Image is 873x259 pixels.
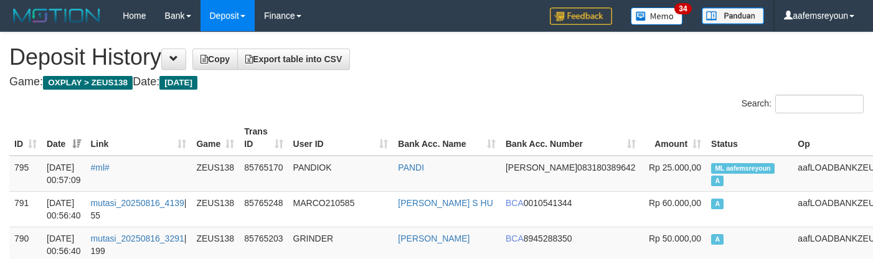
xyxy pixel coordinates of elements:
th: Trans ID: activate to sort column ascending [239,120,288,156]
span: Rp 60.000,00 [649,198,701,208]
td: [DATE] 00:56:40 [42,191,86,227]
th: Link: activate to sort column ascending [86,120,192,156]
span: [DATE] [159,76,197,90]
a: mutasi_20250816_4139 [91,198,184,208]
td: | 55 [86,191,192,227]
td: MARCO210585 [288,191,394,227]
th: Date: activate to sort column ascending [42,120,86,156]
th: Status [706,120,793,156]
span: BCA [506,198,524,208]
label: Search: [742,95,864,113]
img: Feedback.jpg [550,7,612,25]
span: Approved [711,234,724,245]
a: PANDI [398,162,424,172]
a: [PERSON_NAME] [398,233,470,243]
th: Bank Acc. Number: activate to sort column ascending [501,120,641,156]
img: panduan.png [702,7,764,24]
span: Rp 50.000,00 [649,233,701,243]
th: Amount: activate to sort column ascending [641,120,707,156]
a: [PERSON_NAME] S HU [398,198,493,208]
span: Rp 25.000,00 [649,162,701,172]
th: Game: activate to sort column ascending [191,120,239,156]
span: Export table into CSV [245,54,342,64]
h4: Game: Date: [9,76,864,88]
h1: Deposit History [9,45,864,70]
span: [PERSON_NAME] [506,162,577,172]
td: 791 [9,191,42,227]
span: Manually Linked by aafemsreyoun [711,163,775,174]
span: 34 [674,3,691,14]
th: User ID: activate to sort column ascending [288,120,394,156]
span: Copy [201,54,230,64]
a: Export table into CSV [237,49,350,70]
span: BCA [506,233,524,243]
td: PANDIOK [288,156,394,192]
span: OXPLAY > ZEUS138 [43,76,133,90]
td: [DATE] 00:57:09 [42,156,86,192]
td: ZEUS138 [191,191,239,227]
span: Approved [711,176,724,186]
input: Search: [775,95,864,113]
th: ID: activate to sort column ascending [9,120,42,156]
span: Approved [711,199,724,209]
td: 85765170 [239,156,288,192]
td: ZEUS138 [191,156,239,192]
td: 0010541344 [501,191,641,227]
td: 795 [9,156,42,192]
a: mutasi_20250816_3291 [91,233,184,243]
a: #ml# [91,162,110,172]
th: Bank Acc. Name: activate to sort column ascending [393,120,501,156]
img: MOTION_logo.png [9,6,104,25]
a: Copy [192,49,238,70]
img: Button%20Memo.svg [631,7,683,25]
td: 083180389642 [501,156,641,192]
td: 85765248 [239,191,288,227]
